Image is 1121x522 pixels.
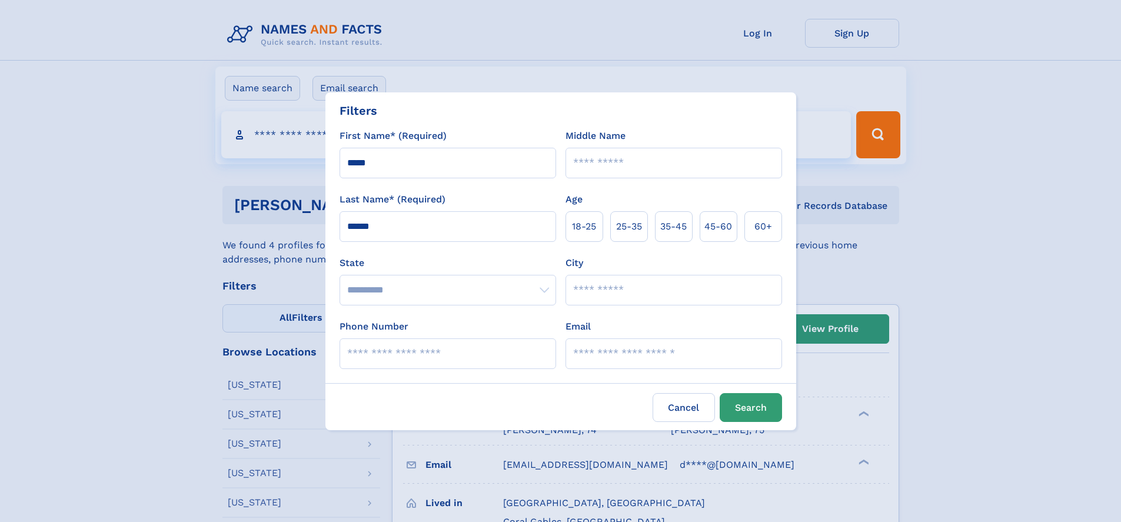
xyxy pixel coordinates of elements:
[660,220,687,234] span: 35‑45
[653,393,715,422] label: Cancel
[720,393,782,422] button: Search
[754,220,772,234] span: 60+
[616,220,642,234] span: 25‑35
[340,192,445,207] label: Last Name* (Required)
[566,192,583,207] label: Age
[340,102,377,119] div: Filters
[566,256,583,270] label: City
[340,256,556,270] label: State
[566,320,591,334] label: Email
[704,220,732,234] span: 45‑60
[572,220,596,234] span: 18‑25
[566,129,626,143] label: Middle Name
[340,320,408,334] label: Phone Number
[340,129,447,143] label: First Name* (Required)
